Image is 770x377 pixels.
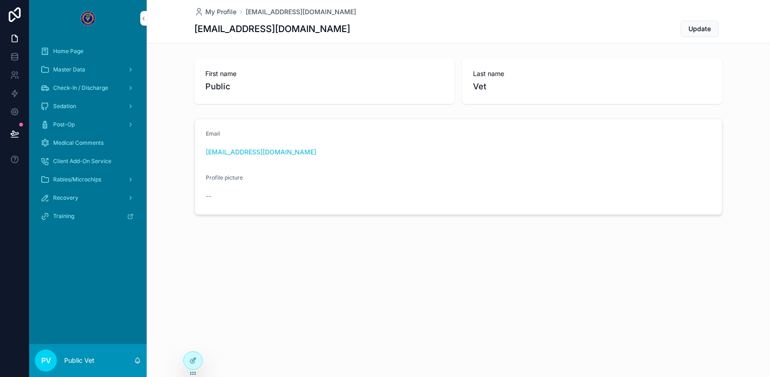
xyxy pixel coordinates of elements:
span: Update [688,24,711,33]
h1: [EMAIL_ADDRESS][DOMAIN_NAME] [194,22,350,35]
span: Recovery [53,194,78,202]
span: Check-In / Discharge [53,84,108,92]
span: My Profile [205,7,236,16]
a: Training [35,208,141,224]
a: Home Page [35,43,141,60]
div: scrollable content [29,37,147,236]
a: Rabies/Microchips [35,171,141,188]
span: Training [53,213,74,220]
span: First name [205,69,444,78]
span: Rabies/Microchips [53,176,101,183]
a: My Profile [194,7,236,16]
a: Client Add-On Service [35,153,141,169]
button: Update [681,21,719,37]
a: Medical Comments [35,135,141,151]
a: Master Data [35,61,141,78]
span: Email [206,130,220,137]
span: Client Add-On Service [53,158,111,165]
span: Post-Op [53,121,75,128]
a: Sedation [35,98,141,115]
span: Home Page [53,48,83,55]
img: App logo [81,11,95,26]
span: -- [206,191,211,201]
a: Recovery [35,190,141,206]
span: Sedation [53,103,76,110]
span: Medical Comments [53,139,104,147]
span: Profile picture [206,174,243,181]
span: Public [205,80,444,93]
span: Vet [473,80,711,93]
p: Public Vet [64,356,94,365]
a: [EMAIL_ADDRESS][DOMAIN_NAME] [206,148,316,157]
span: Master Data [53,66,85,73]
span: PV [41,355,51,366]
a: [EMAIL_ADDRESS][DOMAIN_NAME] [246,7,356,16]
a: Check-In / Discharge [35,80,141,96]
a: Post-Op [35,116,141,133]
span: Last name [473,69,711,78]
